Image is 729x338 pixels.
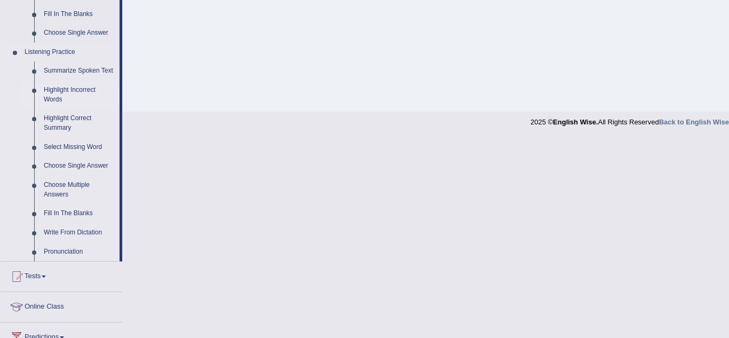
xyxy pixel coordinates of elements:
a: Choose Single Answer [39,156,120,176]
a: Tests [1,262,122,288]
a: Listening Practice [20,43,120,62]
a: Select Missing Word [39,138,120,157]
a: Choose Multiple Answers [39,176,120,204]
a: Back to English Wise [659,118,729,126]
a: Fill In The Blanks [39,204,120,223]
a: Highlight Incorrect Words [39,81,120,109]
a: Highlight Correct Summary [39,109,120,137]
a: Online Class [1,292,122,319]
div: 2025 © All Rights Reserved [530,112,729,127]
a: Write From Dictation [39,223,120,242]
a: Choose Single Answer [39,23,120,43]
a: Fill In The Blanks [39,5,120,24]
strong: English Wise. [553,118,598,126]
a: Pronunciation [39,242,120,262]
a: Summarize Spoken Text [39,61,120,81]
